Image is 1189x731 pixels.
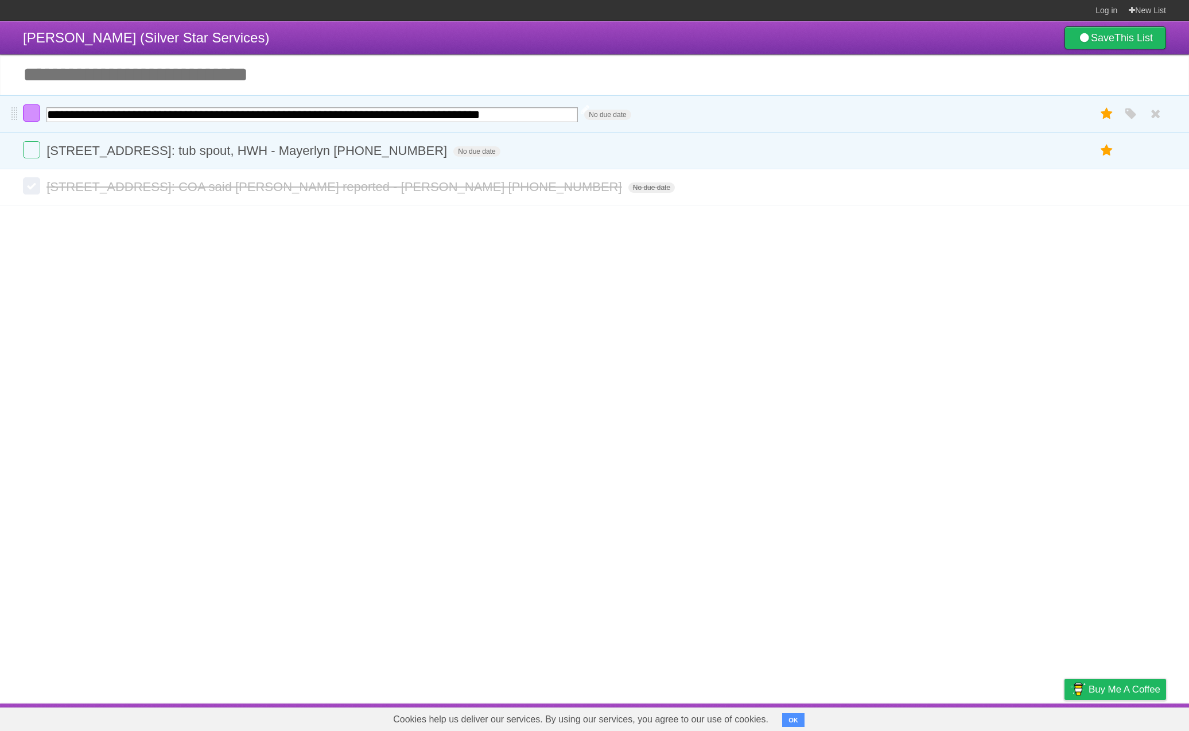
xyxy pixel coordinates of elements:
img: Buy me a coffee [1070,679,1086,699]
span: No due date [584,110,631,120]
span: Buy me a coffee [1089,679,1160,699]
span: No due date [628,182,675,193]
label: Done [23,177,40,195]
label: Star task [1096,141,1118,160]
span: No due date [453,146,500,157]
span: Cookies help us deliver our services. By using our services, you agree to our use of cookies. [382,708,780,731]
b: This List [1114,32,1153,44]
a: Buy me a coffee [1064,679,1166,700]
a: About [912,706,936,728]
a: Suggest a feature [1094,706,1166,728]
span: [PERSON_NAME] (Silver Star Services) [23,30,269,45]
a: Developers [950,706,996,728]
button: OK [782,713,805,727]
a: Privacy [1050,706,1079,728]
label: Star task [1096,104,1118,123]
span: [STREET_ADDRESS]: COA said [PERSON_NAME] reported - [PERSON_NAME] [PHONE_NUMBER] [46,180,624,194]
a: SaveThis List [1064,26,1166,49]
a: Terms [1011,706,1036,728]
span: [STREET_ADDRESS]: tub spout, HWH - Mayerlyn [PHONE_NUMBER] [46,143,450,158]
label: Done [23,141,40,158]
label: Done [23,104,40,122]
